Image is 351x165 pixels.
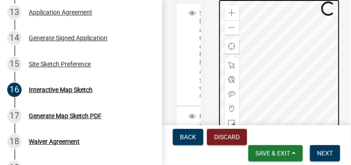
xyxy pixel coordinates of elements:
[29,9,92,15] div: Application Agreement
[7,82,22,97] div: 16
[225,6,239,20] div: Zoom in
[177,4,201,105] li: Sketch Layer
[256,150,290,157] span: Save & Exit
[207,129,247,145] button: Discard
[29,113,102,119] div: Generate Map Sketch PDF
[197,9,205,100] span: Sketch Layer
[225,39,239,54] div: Find my location
[7,57,22,71] div: 15
[187,9,205,100] div: Sketch Layer
[248,145,303,161] button: Save & Exit
[173,129,203,145] button: Back
[180,133,196,141] span: Back
[225,20,239,35] div: Zoom out
[7,134,22,149] div: 18
[29,61,91,67] div: Site Sketch Preference
[29,35,108,41] div: Generate Signed Application
[310,145,340,161] button: Next
[29,138,80,145] div: Waiver Agreement
[29,87,93,93] div: Interactive Map Sketch
[317,150,333,157] span: Next
[7,31,22,45] div: 14
[7,5,22,19] div: 13
[7,109,22,123] div: 17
